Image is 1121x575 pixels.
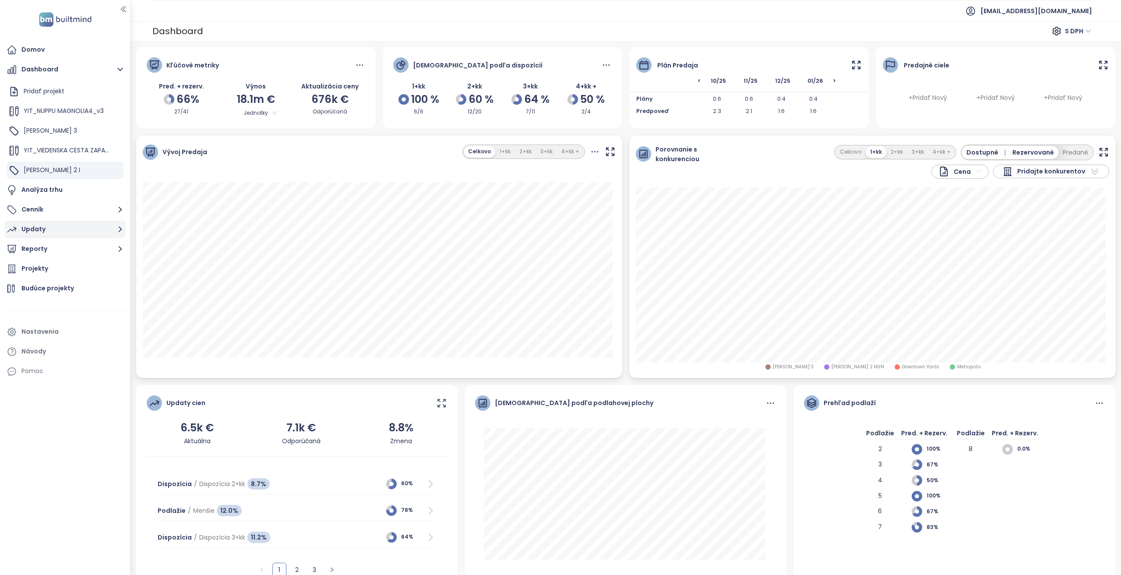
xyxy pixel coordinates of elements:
[797,107,830,116] span: 1.6
[4,221,126,238] button: Updaty
[193,506,215,515] span: Menšie
[704,77,733,89] span: 10/25
[237,92,275,106] span: 18.1m €
[576,82,596,91] span: 4+kk +
[180,436,214,446] div: Aktuálna
[832,363,884,370] span: [PERSON_NAME] 2 HGN
[1065,25,1091,38] span: S DPH
[927,492,952,500] span: 100%
[4,363,126,380] div: Pomoc
[797,95,830,103] span: 0.4
[904,60,949,70] div: Predajné ciele
[21,184,63,195] div: Analýza trhu
[21,263,48,274] div: Projekty
[1058,146,1093,159] button: Predané
[389,436,413,446] div: Zmena
[158,479,192,489] span: Dispozícia
[886,146,907,158] button: 2+kk
[987,428,1043,444] div: Pred. + Rezerv.
[927,508,952,516] span: 67%
[701,107,733,116] span: 2.3
[464,146,495,158] button: Celkovo
[4,280,126,297] a: Budúce projekty
[449,108,500,116] div: 12/20
[393,108,444,116] div: 6/6
[24,146,134,155] span: YIT_VIEDENSKA CESTA ZAPAD_draft01
[152,23,203,40] div: Dashboard
[329,567,335,572] span: right
[4,201,126,219] button: Cenník
[773,363,814,370] span: [PERSON_NAME] 3
[4,343,126,360] a: Návody
[4,323,126,341] a: Nastavenia
[147,108,217,116] div: 27/41
[21,224,46,235] div: Updaty
[866,491,894,507] div: 5
[1017,166,1085,177] span: Pridajte konkurentov
[1017,445,1043,453] span: 0.0%
[233,108,278,118] span: Jednotky
[656,145,725,164] span: Porovnanie s konkurenciou
[159,82,204,91] span: Pred. + rezerv.
[1041,90,1086,106] span: + Pridať nový
[7,122,123,140] div: [PERSON_NAME] 3
[176,91,199,108] span: 66%
[411,91,439,108] span: 100 %
[928,146,955,158] button: 4+kk +
[927,523,952,532] span: 83%
[24,106,104,115] span: YIT_NUPPU MAGNOLIA4_v3
[1004,148,1006,157] span: |
[973,90,1018,106] span: + Pridať nový
[194,479,197,489] span: /
[21,366,43,377] div: Pomoc
[866,506,894,522] div: 6
[768,77,797,89] span: 12/25
[389,420,413,436] div: 8.8%
[1012,148,1054,157] span: Rezervované
[866,475,894,491] div: 4
[7,83,123,100] div: Pridať projekt
[217,505,242,516] span: 12.0%
[295,108,365,116] div: Odporúčaná
[927,461,952,469] span: 67%
[199,479,245,489] span: Dispozícia 2+kk
[21,283,74,294] div: Budúce projekty
[7,102,123,120] div: YIT_NUPPU MAGNOLIA4_v3
[824,398,876,408] div: Prehľad podlaží
[21,326,59,337] div: Nastavenia
[801,77,830,89] span: 01/26
[523,82,538,91] span: 3+kk
[7,142,123,159] div: YIT_VIEDENSKA CESTA ZAPAD_draft01
[835,146,866,158] button: Celkovo
[282,420,321,436] div: 7.1k €
[199,533,245,542] span: Dispozícia 3+kk
[21,346,46,357] div: Návody
[401,480,419,488] span: 60%
[560,108,612,116] div: 2/4
[957,444,985,460] div: 8
[259,567,264,572] span: left
[927,445,952,453] span: 100%
[896,428,952,444] div: Pred. + Rezerv.
[636,77,701,89] span: <
[866,459,894,475] div: 3
[4,260,126,278] a: Projekty
[866,428,894,444] div: Podlažie
[24,166,80,174] span: [PERSON_NAME] 2 I
[412,82,425,91] span: 1+kk
[580,91,605,108] span: 50 %
[413,60,543,70] div: [DEMOGRAPHIC_DATA] podľa dispozícií
[162,147,207,157] span: Vývoj Predaja
[866,146,886,158] button: 1+kk
[24,86,64,97] div: Pridať projekt
[524,91,550,108] span: 64 %
[515,146,536,158] button: 2+kk
[957,363,981,370] span: Metropolis
[765,107,797,116] span: 1.6
[636,107,701,116] span: Predpoveď
[282,436,321,446] div: Odporúčaná
[221,81,291,91] div: Výnos
[504,108,556,116] div: 7/11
